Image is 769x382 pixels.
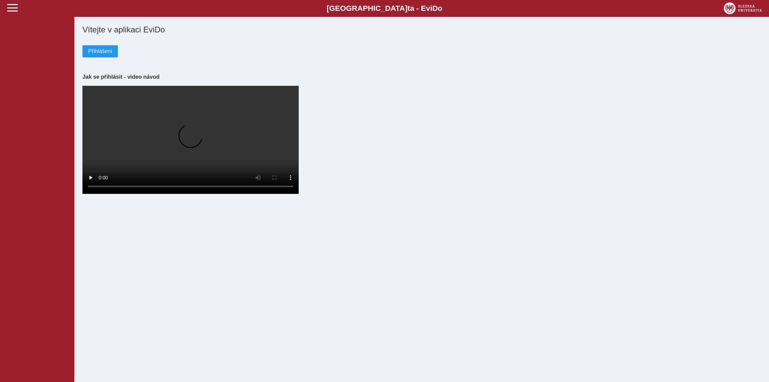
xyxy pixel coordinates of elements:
[82,25,761,34] h1: Vítejte v aplikaci EviDo
[82,86,299,194] video: Your browser does not support the video tag.
[82,74,761,80] h3: Jak se přihlásit - video návod
[724,2,762,14] img: logo_web_su.png
[407,4,410,12] span: t
[82,45,118,57] button: Přihlášení
[438,4,443,12] span: o
[88,48,112,54] span: Přihlášení
[432,4,438,12] span: D
[20,4,749,13] b: [GEOGRAPHIC_DATA] a - Evi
